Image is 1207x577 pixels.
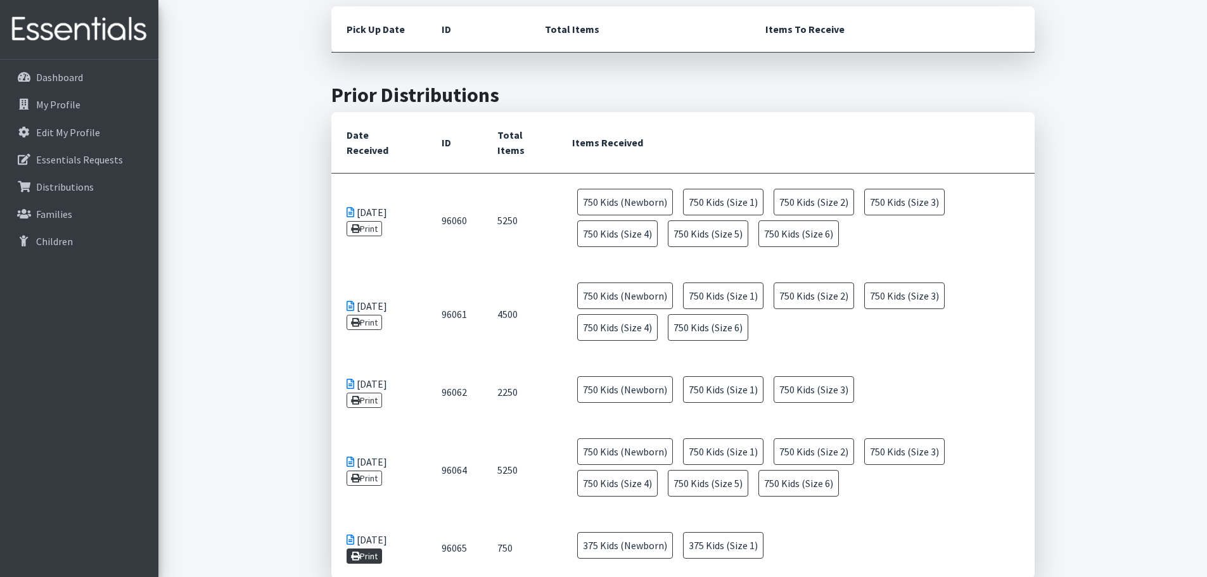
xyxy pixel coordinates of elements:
p: My Profile [36,98,80,111]
span: 750 Kids (Size 4) [577,470,658,497]
td: 96064 [426,423,482,517]
span: 750 Kids (Size 3) [774,376,854,403]
a: My Profile [5,92,153,117]
span: 750 Kids (Size 2) [774,189,854,215]
span: 750 Kids (Size 2) [774,438,854,465]
a: Children [5,229,153,254]
img: HumanEssentials [5,8,153,51]
span: 750 Kids (Size 3) [864,438,945,465]
span: 750 Kids (Size 6) [758,470,839,497]
span: 750 Kids (Size 2) [774,282,854,309]
a: Dashboard [5,65,153,90]
span: 750 Kids (Size 1) [683,438,763,465]
td: [DATE] [331,174,426,268]
a: Print [347,548,383,564]
span: 750 Kids (Size 4) [577,220,658,247]
th: Items Received [557,112,1034,174]
a: Print [347,393,383,408]
p: Families [36,208,72,220]
a: Families [5,201,153,227]
td: 5250 [482,174,558,268]
td: 5250 [482,423,558,517]
span: 750 Kids (Size 3) [864,189,945,215]
span: 750 Kids (Size 5) [668,220,748,247]
th: Date Received [331,112,426,174]
td: [DATE] [331,423,426,517]
span: 375 Kids (Newborn) [577,532,673,559]
th: ID [426,112,482,174]
span: 750 Kids (Size 3) [864,282,945,309]
td: [DATE] [331,361,426,423]
td: 96062 [426,361,482,423]
span: 750 Kids (Size 4) [577,314,658,341]
span: 750 Kids (Newborn) [577,376,673,403]
p: Essentials Requests [36,153,123,166]
td: 96061 [426,267,482,361]
span: 750 Kids (Size 1) [683,282,763,309]
span: 750 Kids (Size 6) [668,314,748,341]
p: Dashboard [36,71,83,84]
span: 750 Kids (Size 5) [668,470,748,497]
td: [DATE] [331,267,426,361]
p: Children [36,235,73,248]
th: Total Items [482,112,558,174]
a: Print [347,471,383,486]
span: 750 Kids (Newborn) [577,438,673,465]
a: Edit My Profile [5,120,153,145]
h2: Prior Distributions [331,83,1035,107]
a: Print [347,315,383,330]
span: 750 Kids (Size 6) [758,220,839,247]
a: Essentials Requests [5,147,153,172]
a: Distributions [5,174,153,200]
th: ID [426,6,530,53]
span: 750 Kids (Newborn) [577,282,673,309]
th: Total Items [530,6,750,53]
a: Print [347,221,383,236]
span: 750 Kids (Size 1) [683,189,763,215]
td: 96060 [426,174,482,268]
p: Edit My Profile [36,126,100,139]
th: Items To Receive [750,6,1035,53]
th: Pick Up Date [331,6,426,53]
p: Distributions [36,181,94,193]
span: 750 Kids (Newborn) [577,189,673,215]
span: 750 Kids (Size 1) [683,376,763,403]
span: 375 Kids (Size 1) [683,532,763,559]
td: 4500 [482,267,558,361]
td: 2250 [482,361,558,423]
